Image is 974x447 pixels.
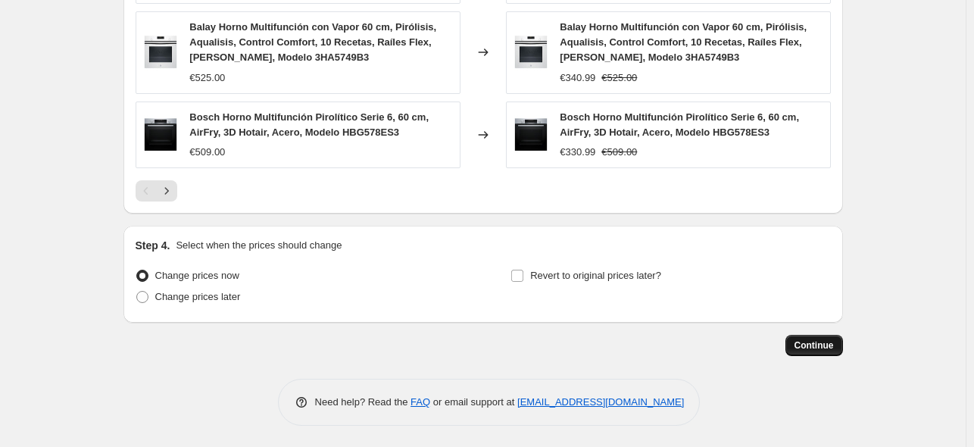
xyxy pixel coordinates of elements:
span: Continue [794,339,834,352]
span: Revert to original prices later? [530,270,661,281]
button: Continue [785,335,843,356]
a: FAQ [411,396,430,408]
span: Balay Horno Multifunción con Vapor 60 cm, Pirólisis, Aqualisis, Control Comfort, 10 Recetas, Raíl... [560,21,807,63]
nav: Pagination [136,180,177,202]
img: 7164Lb5cPxL_80x.jpg [144,30,178,75]
button: Next [156,180,177,202]
div: €525.00 [189,70,225,86]
span: Bosch Horno Multifunción Pirolítico Serie 6, 60 cm, AirFry, 3D Hotair, Acero, Modelo HBG578ES3 [189,111,429,138]
a: [EMAIL_ADDRESS][DOMAIN_NAME] [517,396,684,408]
strike: €525.00 [601,70,637,86]
span: Balay Horno Multifunción con Vapor 60 cm, Pirólisis, Aqualisis, Control Comfort, 10 Recetas, Raíl... [189,21,436,63]
span: or email support at [430,396,517,408]
div: €330.99 [560,145,595,160]
span: Change prices later [155,291,241,302]
span: Need help? Read the [315,396,411,408]
img: 71QMUcH9xvL_80x.jpg [144,112,178,158]
div: €509.00 [189,145,225,160]
p: Select when the prices should change [176,238,342,253]
img: 71QMUcH9xvL_80x.jpg [514,112,548,158]
strike: €509.00 [601,145,637,160]
img: 7164Lb5cPxL_80x.jpg [514,30,548,75]
span: Change prices now [155,270,239,281]
div: €340.99 [560,70,595,86]
h2: Step 4. [136,238,170,253]
span: Bosch Horno Multifunción Pirolítico Serie 6, 60 cm, AirFry, 3D Hotair, Acero, Modelo HBG578ES3 [560,111,799,138]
